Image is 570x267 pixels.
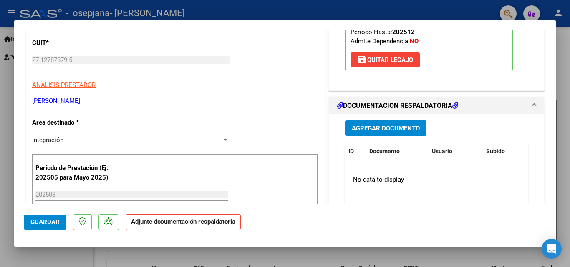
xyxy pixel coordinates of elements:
[357,56,413,64] span: Quitar Legajo
[429,142,483,160] datatable-header-cell: Usuario
[542,239,562,259] div: Open Intercom Messenger
[345,120,426,136] button: Agregar Documento
[32,81,96,89] span: ANALISIS PRESTADOR
[30,218,60,226] span: Guardar
[345,169,525,190] div: No data to display
[432,148,452,155] span: Usuario
[357,55,367,65] mat-icon: save
[366,142,429,160] datatable-header-cell: Documento
[35,163,119,182] p: Período de Prestación (Ej: 202505 para Mayo 2025)
[345,142,366,160] datatable-header-cell: ID
[32,38,118,48] p: CUIT
[410,37,419,45] strong: NO
[32,96,318,106] p: [PERSON_NAME]
[348,148,354,155] span: ID
[131,218,235,225] strong: Adjunte documentación respaldatoria
[486,148,505,155] span: Subido
[32,118,118,127] p: Area destinado *
[32,136,63,144] span: Integración
[24,215,66,230] button: Guardar
[337,101,458,111] h1: DOCUMENTACIÓN RESPALDATORIA
[351,52,420,67] button: Quitar Legajo
[352,125,420,132] span: Agregar Documento
[483,142,525,160] datatable-header-cell: Subido
[369,148,400,155] span: Documento
[329,97,544,114] mat-expansion-panel-header: DOCUMENTACIÓN RESPALDATORIA
[392,28,415,36] strong: 202512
